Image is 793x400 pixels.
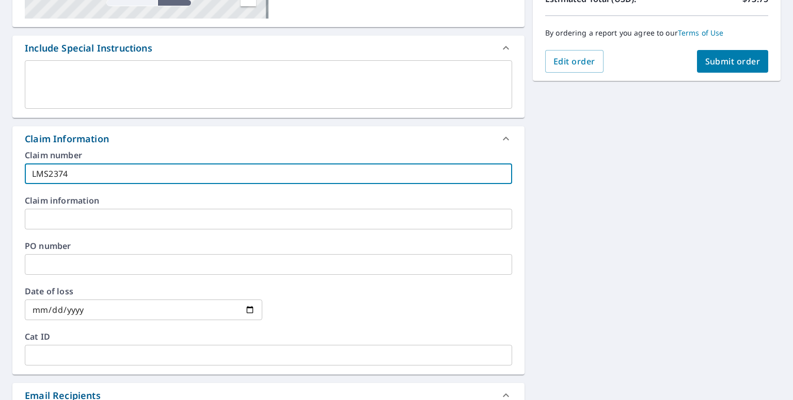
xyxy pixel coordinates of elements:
[25,41,152,55] div: Include Special Instructions
[25,196,512,205] label: Claim information
[25,332,512,341] label: Cat ID
[545,28,768,38] p: By ordering a report you agree to our
[12,126,525,151] div: Claim Information
[12,36,525,60] div: Include Special Instructions
[553,56,595,67] span: Edit order
[697,50,769,73] button: Submit order
[25,287,262,295] label: Date of loss
[25,151,512,159] label: Claim number
[25,242,512,250] label: PO number
[705,56,760,67] span: Submit order
[545,50,604,73] button: Edit order
[678,28,724,38] a: Terms of Use
[25,132,109,146] div: Claim Information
